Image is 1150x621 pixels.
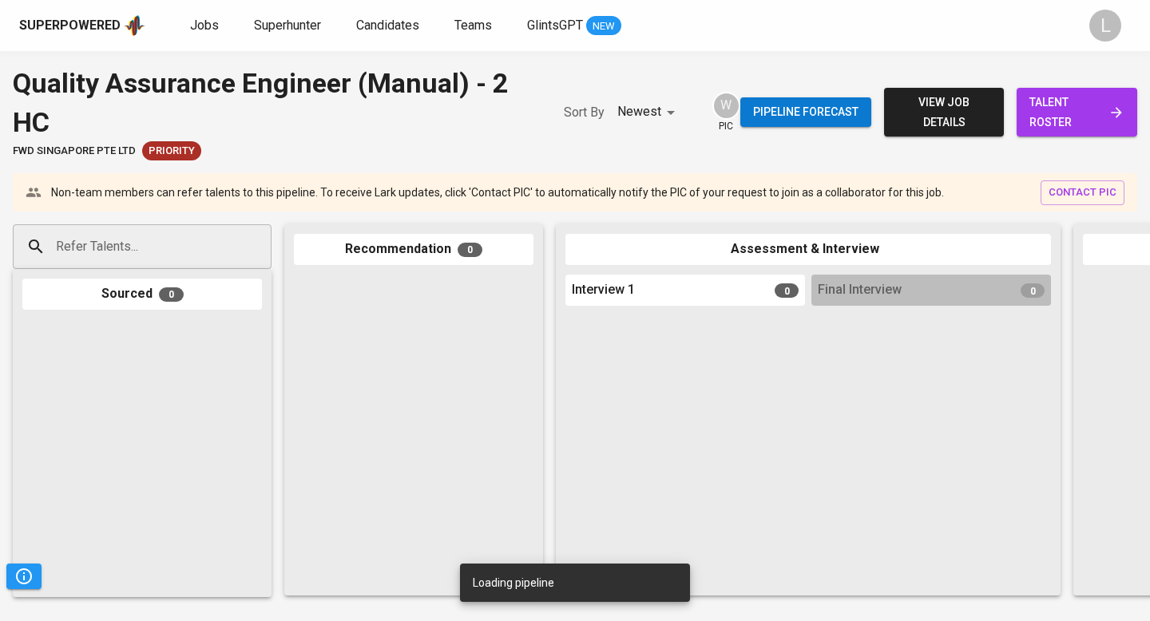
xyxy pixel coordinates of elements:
[51,184,944,200] p: Non-team members can refer talents to this pipeline. To receive Lark updates, click 'Contact PIC'...
[13,144,136,159] span: FWD Singapore Pte Ltd
[254,16,324,36] a: Superhunter
[356,16,422,36] a: Candidates
[19,14,145,38] a: Superpoweredapp logo
[473,568,554,597] div: Loading pipeline
[19,17,121,35] div: Superpowered
[712,92,740,133] div: pic
[190,18,219,33] span: Jobs
[527,18,583,33] span: GlintsGPT
[897,93,992,132] span: view job details
[190,16,222,36] a: Jobs
[572,281,635,299] span: Interview 1
[124,14,145,38] img: app logo
[617,97,680,127] div: Newest
[454,18,492,33] span: Teams
[13,64,532,141] div: Quality Assurance Engineer (Manual) - 2 HC
[586,18,621,34] span: NEW
[775,283,799,298] span: 0
[6,564,42,589] button: Pipeline Triggers
[254,18,321,33] span: Superhunter
[617,102,661,121] p: Newest
[527,16,621,36] a: GlintsGPT NEW
[1089,10,1121,42] div: L
[454,16,495,36] a: Teams
[142,144,201,159] span: Priority
[159,287,184,302] span: 0
[263,245,266,248] button: Open
[1021,283,1045,298] span: 0
[22,279,262,310] div: Sourced
[458,243,482,257] span: 0
[564,103,605,122] p: Sort By
[818,281,902,299] span: Final Interview
[356,18,419,33] span: Candidates
[142,141,201,160] div: New Job received from Demand Team
[712,92,740,120] div: W
[884,88,1005,136] button: view job details
[294,234,533,265] div: Recommendation
[753,102,859,122] span: Pipeline forecast
[1049,184,1116,202] span: contact pic
[740,97,871,127] button: Pipeline forecast
[565,234,1051,265] div: Assessment & Interview
[1029,93,1124,132] span: talent roster
[1041,180,1124,205] button: contact pic
[1017,88,1137,136] a: talent roster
